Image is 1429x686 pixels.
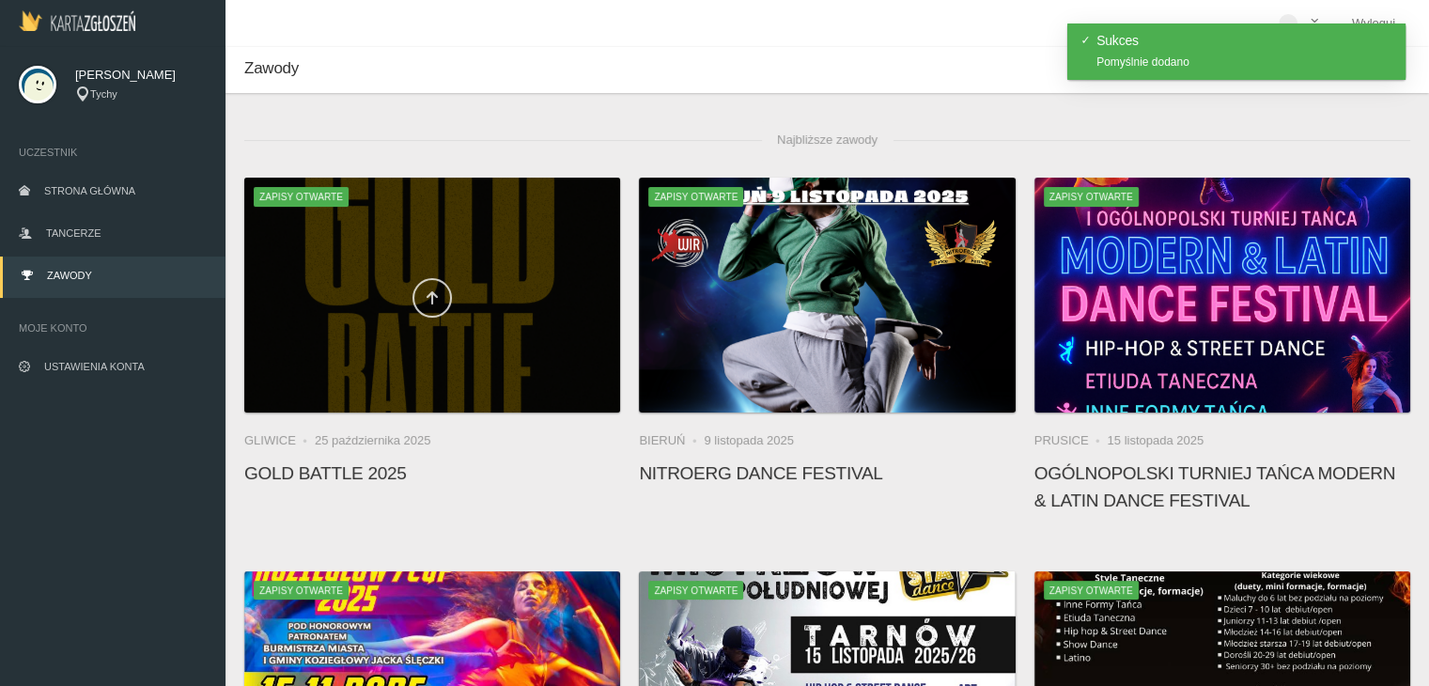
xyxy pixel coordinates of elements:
img: svg [19,66,56,103]
span: Zawody [47,270,92,281]
span: [PERSON_NAME] [75,66,207,85]
span: Zapisy otwarte [1044,581,1139,600]
img: NitroErg Dance Festival [639,178,1015,413]
span: Zapisy otwarte [254,187,349,206]
span: Zapisy otwarte [648,581,743,600]
li: 15 listopada 2025 [1107,431,1204,450]
li: Bieruń [639,431,704,450]
img: Logo [19,10,135,31]
span: Ustawienia konta [44,361,145,372]
img: Ogólnopolski Turniej Tańca MODERN & LATIN DANCE FESTIVAL [1034,178,1410,413]
a: NitroErg Dance FestivalZapisy otwarte [639,178,1015,413]
div: Pomyślnie dodano [1096,56,1393,68]
span: Najbliższe zawody [762,121,893,159]
span: Moje konto [19,319,207,337]
h4: NitroErg Dance Festival [639,460,1015,487]
span: Tancerze [46,227,101,239]
span: Zapisy otwarte [1044,187,1139,206]
h4: Sukces [1096,34,1393,47]
a: Ogólnopolski Turniej Tańca MODERN & LATIN DANCE FESTIVALZapisy otwarte [1034,178,1410,413]
a: Gold Battle 2025Zapisy otwarte [244,178,620,413]
div: Tychy [75,86,207,102]
li: Prusice [1034,431,1108,450]
li: 25 października 2025 [315,431,431,450]
span: Uczestnik [19,143,207,162]
li: 9 listopada 2025 [704,431,793,450]
span: Zapisy otwarte [254,581,349,600]
li: Gliwice [244,431,315,450]
span: Zapisy otwarte [648,187,743,206]
h4: Gold Battle 2025 [244,460,620,487]
h4: Ogólnopolski Turniej Tańca MODERN & LATIN DANCE FESTIVAL [1034,460,1410,514]
span: Strona główna [44,185,135,196]
span: Zawody [244,59,299,77]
